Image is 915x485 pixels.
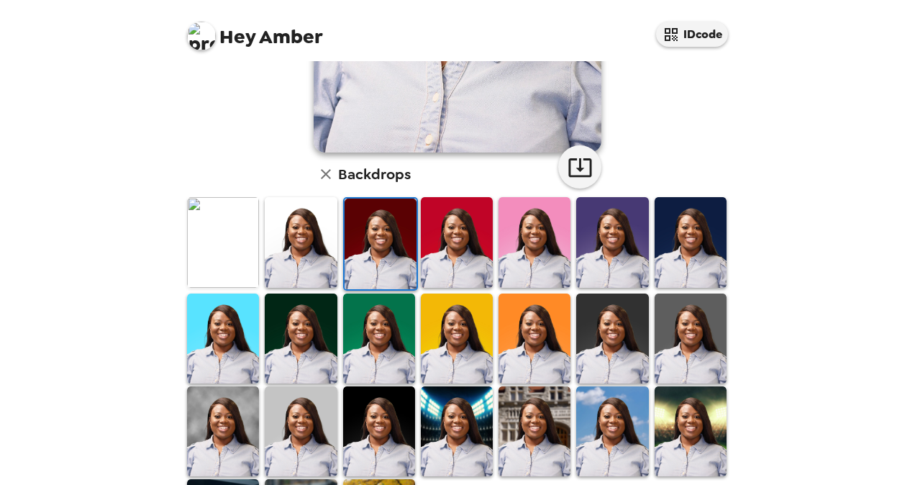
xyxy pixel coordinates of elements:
[338,163,411,186] h6: Backdrops
[187,14,323,47] span: Amber
[187,22,216,50] img: profile pic
[219,24,255,50] span: Hey
[656,22,728,47] button: IDcode
[187,197,259,287] img: Original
